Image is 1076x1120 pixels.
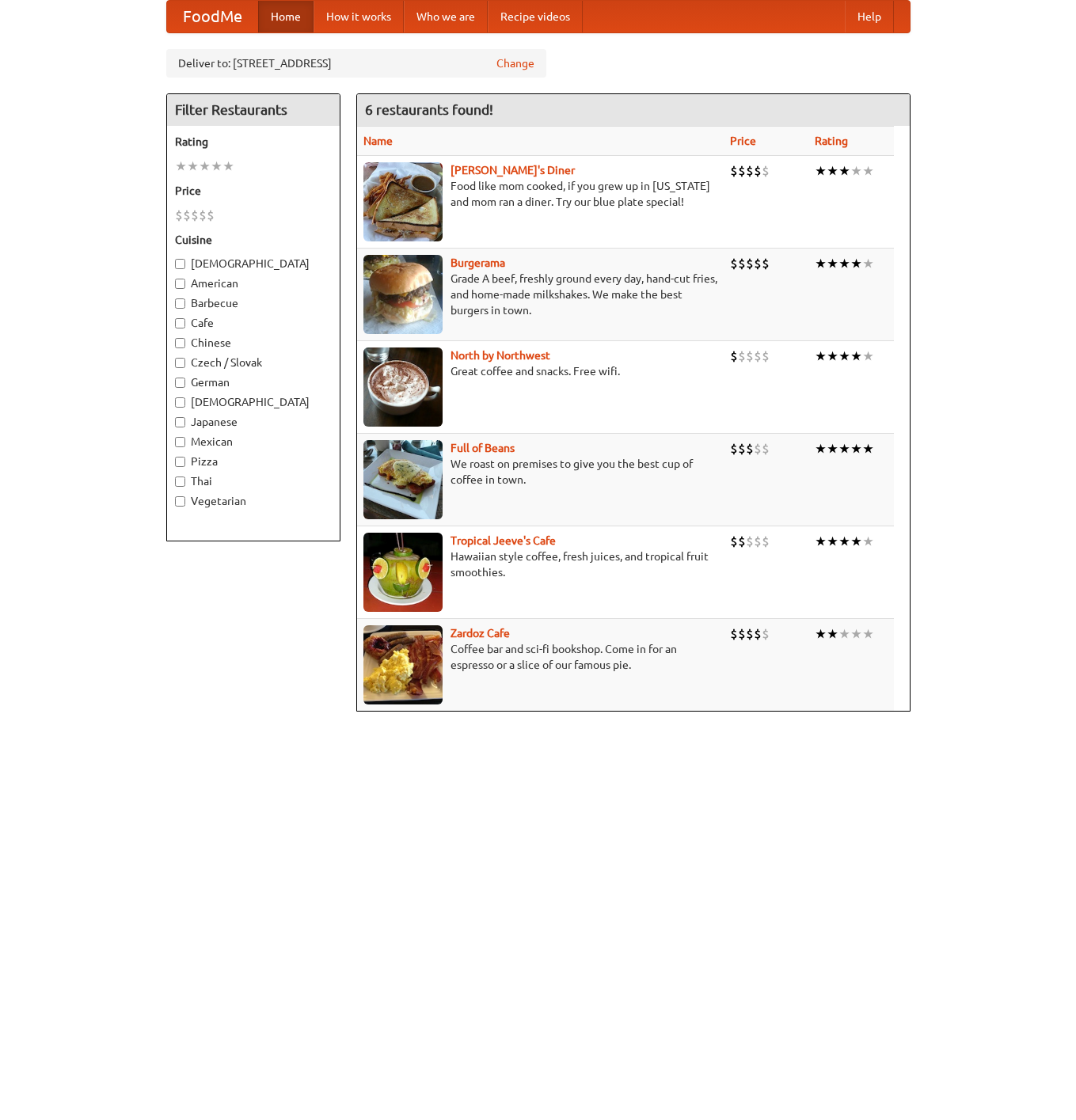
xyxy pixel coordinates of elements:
[496,55,534,71] a: Change
[175,417,185,427] input: Japanese
[175,358,185,368] input: Czech / Slovak
[451,349,550,362] a: North by Northwest
[754,255,762,272] li: $
[363,135,393,147] a: Name
[838,440,850,457] li: ★
[838,533,850,550] li: ★
[175,183,332,199] h5: Price
[175,298,185,309] input: Barbecue
[199,158,211,175] li: ★
[175,355,332,370] label: Czech / Slovak
[363,641,717,673] p: Coffee bar and sci-fi bookshop. Come in for an espresso or a slice of our famous pie.
[850,347,862,365] li: ★
[815,135,848,147] a: Rating
[730,135,756,147] a: Price
[762,255,770,272] li: $
[183,207,191,224] li: $
[175,414,332,430] label: Japanese
[746,255,754,272] li: $
[862,162,874,180] li: ★
[363,533,443,612] img: jeeves.jpg
[730,625,738,643] li: $
[827,162,838,180] li: ★
[175,454,332,469] label: Pizza
[746,347,754,365] li: $
[363,440,443,519] img: beans.jpg
[862,440,874,457] li: ★
[730,533,738,550] li: $
[175,394,332,410] label: [DEMOGRAPHIC_DATA]
[754,533,762,550] li: $
[762,625,770,643] li: $
[175,493,332,509] label: Vegetarian
[175,473,332,489] label: Thai
[850,625,862,643] li: ★
[363,255,443,334] img: burgerama.jpg
[258,1,314,32] a: Home
[187,158,199,175] li: ★
[451,164,575,177] a: [PERSON_NAME]'s Diner
[815,162,827,180] li: ★
[850,440,862,457] li: ★
[175,476,185,487] input: Thai
[175,256,332,271] label: [DEMOGRAPHIC_DATA]
[754,162,762,180] li: $
[850,162,862,180] li: ★
[738,255,746,272] li: $
[730,440,738,457] li: $
[175,275,332,291] label: American
[862,625,874,643] li: ★
[827,347,838,365] li: ★
[754,625,762,643] li: $
[175,279,185,289] input: American
[827,440,838,457] li: ★
[815,533,827,550] li: ★
[738,162,746,180] li: $
[451,534,556,547] a: Tropical Jeeve's Cafe
[451,442,515,454] a: Full of Beans
[850,255,862,272] li: ★
[746,440,754,457] li: $
[746,625,754,643] li: $
[762,347,770,365] li: $
[363,363,717,379] p: Great coffee and snacks. Free wifi.
[746,162,754,180] li: $
[862,255,874,272] li: ★
[175,158,187,175] li: ★
[404,1,488,32] a: Who we are
[815,625,827,643] li: ★
[175,232,332,248] h5: Cuisine
[738,347,746,365] li: $
[314,1,404,32] a: How it works
[175,496,185,507] input: Vegetarian
[762,533,770,550] li: $
[827,625,838,643] li: ★
[191,207,199,224] li: $
[363,625,443,704] img: zardoz.jpg
[738,440,746,457] li: $
[762,440,770,457] li: $
[838,347,850,365] li: ★
[738,533,746,550] li: $
[363,271,717,318] p: Grade A beef, freshly ground every day, hand-cut fries, and home-made milkshakes. We make the bes...
[167,1,258,32] a: FoodMe
[862,533,874,550] li: ★
[827,533,838,550] li: ★
[762,162,770,180] li: $
[815,347,827,365] li: ★
[845,1,894,32] a: Help
[730,255,738,272] li: $
[175,259,185,269] input: [DEMOGRAPHIC_DATA]
[862,347,874,365] li: ★
[175,134,332,150] h5: Rating
[175,374,332,390] label: German
[850,533,862,550] li: ★
[175,434,332,450] label: Mexican
[363,178,717,210] p: Food like mom cooked, if you grew up in [US_STATE] and mom ran a diner. Try our blue plate special!
[838,625,850,643] li: ★
[363,549,717,580] p: Hawaiian style coffee, fresh juices, and tropical fruit smoothies.
[175,318,185,328] input: Cafe
[175,397,185,408] input: [DEMOGRAPHIC_DATA]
